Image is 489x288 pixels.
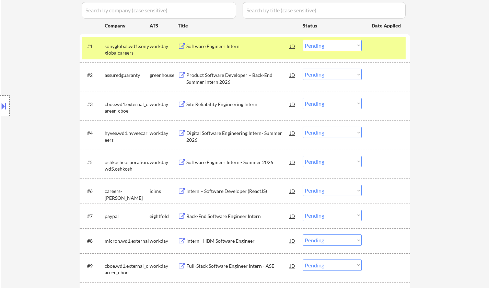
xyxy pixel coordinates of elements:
div: Software Engineer Intern - Summer 2026 [186,159,290,166]
div: #7 [87,213,99,220]
input: Search by title (case sensitive) [243,2,406,19]
div: Software Engineer Intern [186,43,290,50]
div: Site Reliability Engineering Intern [186,101,290,108]
div: Product Software Developer – Back-End Summer Intern 2026 [186,72,290,85]
div: Intern – Software Developer (ReactJS) [186,188,290,195]
div: workday [150,238,178,244]
div: Company [105,22,150,29]
div: cboe.wd1.external_career_cboe [105,101,150,114]
div: JD [289,127,296,139]
div: Title [178,22,296,29]
div: #6 [87,188,99,195]
div: JD [289,69,296,81]
div: workday [150,43,178,50]
div: JD [289,156,296,168]
div: JD [289,40,296,52]
div: careers-[PERSON_NAME] [105,188,150,201]
div: workday [150,130,178,137]
div: Status [303,19,362,32]
div: JD [289,260,296,272]
div: JD [289,234,296,247]
div: assuredguaranty [105,72,150,79]
div: ATS [150,22,178,29]
div: sonyglobal.wd1.sonyglobalcareers [105,43,150,56]
div: workday [150,159,178,166]
div: Date Applied [372,22,402,29]
div: eightfold [150,213,178,220]
div: Back-End Software Engineer Intern [186,213,290,220]
div: JD [289,210,296,222]
div: micron.wd1.external [105,238,150,244]
div: #9 [87,263,99,269]
div: workday [150,101,178,108]
input: Search by company (case sensitive) [82,2,236,19]
div: Digital Software Engineering Intern- Summer 2026 [186,130,290,143]
div: workday [150,263,178,269]
div: hyvee.wd1.hyveecareers [105,130,150,143]
div: paypal [105,213,150,220]
div: Full-Stack Software Engineer Intern - ASE [186,263,290,269]
div: #8 [87,238,99,244]
div: icims [150,188,178,195]
div: Intern - HBM Software Engineer [186,238,290,244]
div: oshkoshcorporation.wd5.oshkosh [105,159,150,172]
div: JD [289,185,296,197]
div: greenhouse [150,72,178,79]
div: JD [289,98,296,110]
div: cboe.wd1.external_career_cboe [105,263,150,276]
